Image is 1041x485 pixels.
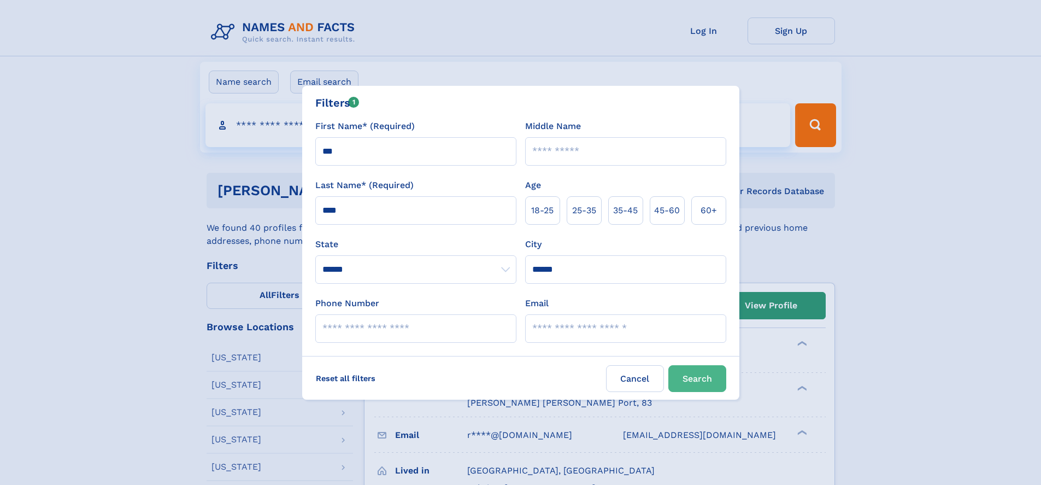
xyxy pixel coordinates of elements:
[525,297,549,310] label: Email
[525,238,542,251] label: City
[531,204,554,217] span: 18‑25
[606,365,664,392] label: Cancel
[309,365,383,391] label: Reset all filters
[613,204,638,217] span: 35‑45
[315,95,360,111] div: Filters
[525,120,581,133] label: Middle Name
[315,297,379,310] label: Phone Number
[654,204,680,217] span: 45‑60
[525,179,541,192] label: Age
[315,120,415,133] label: First Name* (Required)
[572,204,596,217] span: 25‑35
[315,179,414,192] label: Last Name* (Required)
[668,365,726,392] button: Search
[315,238,516,251] label: State
[701,204,717,217] span: 60+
